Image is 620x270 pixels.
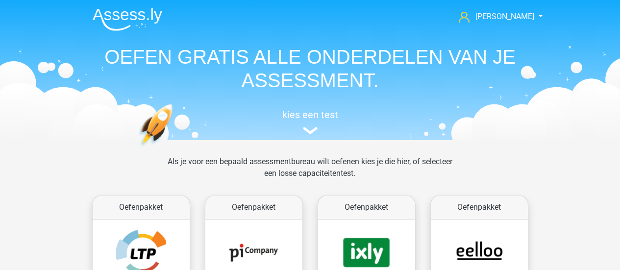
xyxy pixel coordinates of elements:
span: [PERSON_NAME] [475,12,534,21]
a: [PERSON_NAME] [455,11,535,23]
a: kies een test [85,109,536,135]
h1: OEFEN GRATIS ALLE ONDERDELEN VAN JE ASSESSMENT. [85,45,536,92]
h5: kies een test [85,109,536,121]
img: oefenen [139,104,211,193]
img: assessment [303,127,318,134]
img: Assessly [93,8,162,31]
div: Als je voor een bepaald assessmentbureau wilt oefenen kies je die hier, of selecteer een losse ca... [160,156,460,191]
